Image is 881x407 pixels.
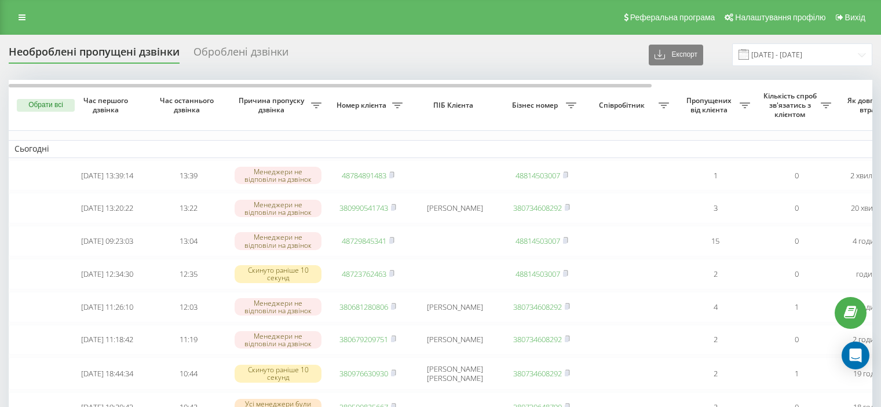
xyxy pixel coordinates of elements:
[516,269,560,279] a: 48814503007
[735,13,825,22] span: Налаштування профілю
[418,101,491,110] span: ПІБ Клієнта
[588,101,659,110] span: Співробітник
[408,357,501,390] td: [PERSON_NAME] [PERSON_NAME]
[76,96,138,114] span: Час першого дзвінка
[513,203,562,213] a: 380734608292
[842,342,869,369] div: Open Intercom Messenger
[756,226,837,256] td: 0
[408,292,501,322] td: [PERSON_NAME]
[235,265,321,283] div: Скинуто раніше 10 секунд
[507,101,566,110] span: Бізнес номер
[235,298,321,316] div: Менеджери не відповіли на дзвінок
[675,292,756,322] td: 4
[630,13,715,22] span: Реферальна програма
[235,365,321,382] div: Скинуто раніше 10 секунд
[513,334,562,344] a: 380734608292
[756,259,837,289] td: 0
[756,160,837,191] td: 0
[339,203,388,213] a: 380990541743
[342,170,386,181] a: 48784891483
[516,236,560,246] a: 48814503007
[67,226,148,256] td: [DATE] 09:23:03
[9,46,180,64] div: Необроблені пропущені дзвінки
[675,325,756,355] td: 2
[756,325,837,355] td: 0
[756,292,837,322] td: 1
[675,193,756,223] td: 3
[67,193,148,223] td: [DATE] 13:20:22
[148,226,229,256] td: 13:04
[235,331,321,349] div: Менеджери не відповіли на дзвінок
[649,45,703,65] button: Експорт
[845,13,865,22] span: Вихід
[408,193,501,223] td: [PERSON_NAME]
[235,200,321,217] div: Менеджери не відповіли на дзвінок
[675,226,756,256] td: 15
[675,259,756,289] td: 2
[148,160,229,191] td: 13:39
[681,96,740,114] span: Пропущених від клієнта
[339,334,388,344] a: 380679209751
[762,91,821,119] span: Кількість спроб зв'язатись з клієнтом
[67,292,148,322] td: [DATE] 11:26:10
[756,357,837,390] td: 1
[148,259,229,289] td: 12:35
[342,236,386,246] a: 48729845341
[193,46,288,64] div: Оброблені дзвінки
[67,160,148,191] td: [DATE] 13:39:14
[157,96,220,114] span: Час останнього дзвінка
[148,292,229,322] td: 12:03
[513,302,562,312] a: 380734608292
[342,269,386,279] a: 48723762463
[17,99,75,112] button: Обрати всі
[235,232,321,250] div: Менеджери не відповіли на дзвінок
[235,167,321,184] div: Менеджери не відповіли на дзвінок
[339,368,388,379] a: 380976630930
[675,160,756,191] td: 1
[408,325,501,355] td: [PERSON_NAME]
[148,357,229,390] td: 10:44
[148,193,229,223] td: 13:22
[67,357,148,390] td: [DATE] 18:44:34
[675,357,756,390] td: 2
[339,302,388,312] a: 380681280806
[148,325,229,355] td: 11:19
[67,325,148,355] td: [DATE] 11:18:42
[235,96,311,114] span: Причина пропуску дзвінка
[756,193,837,223] td: 0
[67,259,148,289] td: [DATE] 12:34:30
[516,170,560,181] a: 48814503007
[333,101,392,110] span: Номер клієнта
[513,368,562,379] a: 380734608292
